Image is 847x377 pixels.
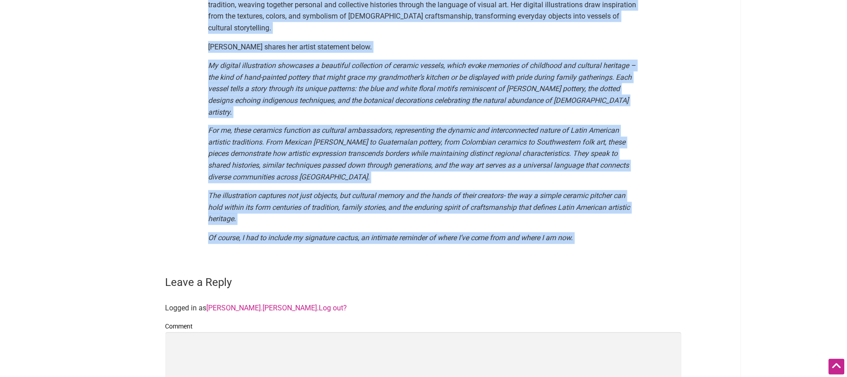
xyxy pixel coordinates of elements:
[208,61,636,116] em: My digital illustration showcases a beautiful collection of ceramic vessels, which evoke memories...
[208,41,639,53] p: [PERSON_NAME] shares her artist statement below.
[166,303,682,314] p: Logged in as .
[208,126,629,181] em: For me, these ceramics function as cultural ambassadors, representing the dynamic and interconnec...
[208,234,573,242] em: Of course, I had to include my signature cactus, an intimate reminder of where I’ve come from and...
[166,275,682,291] h3: Leave a Reply
[208,192,630,223] em: The illustration captures not just objects, but cultural memory and the hands of their creators- ...
[829,359,845,375] div: Scroll Back to Top
[207,304,317,313] a: [PERSON_NAME].[PERSON_NAME]
[319,304,347,313] a: Log out?
[166,321,682,333] label: Comment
